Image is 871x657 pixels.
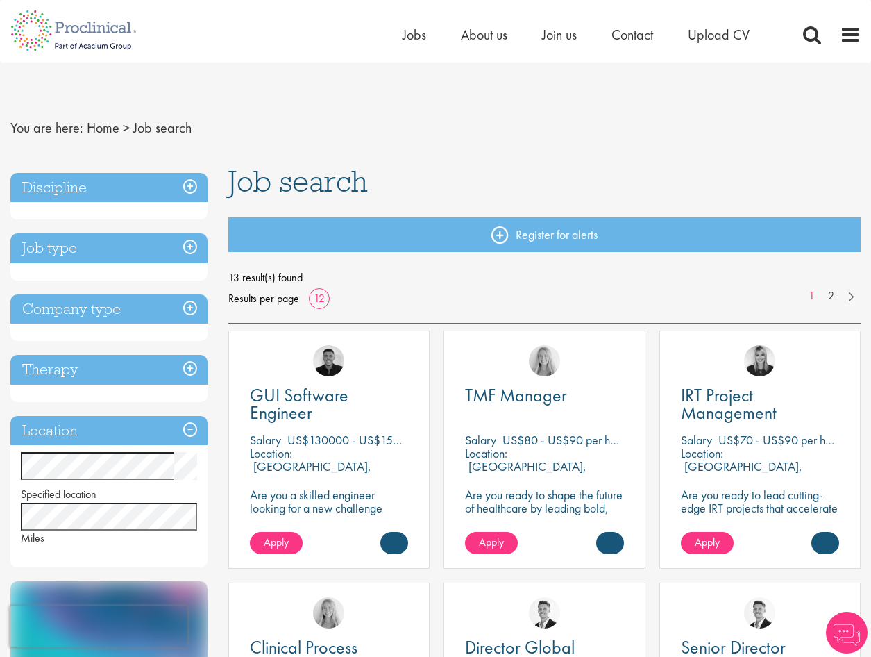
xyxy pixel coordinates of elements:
[529,345,560,376] img: Shannon Briggs
[250,387,408,422] a: GUI Software Engineer
[802,288,822,304] a: 1
[502,432,625,448] p: US$80 - US$90 per hour
[250,532,303,554] a: Apply
[465,488,623,554] p: Are you ready to shape the future of healthcare by leading bold, data-driven TMF strategies in a ...
[10,606,187,647] iframe: reCAPTCHA
[681,458,802,488] p: [GEOGRAPHIC_DATA], [GEOGRAPHIC_DATA]
[681,383,777,424] span: IRT Project Management
[681,432,712,448] span: Salary
[309,291,330,306] a: 12
[123,119,130,137] span: >
[681,387,839,422] a: IRT Project Management
[821,288,841,304] a: 2
[228,217,861,252] a: Register for alerts
[250,383,348,424] span: GUI Software Engineer
[313,345,344,376] img: Christian Andersen
[611,26,653,44] a: Contact
[695,535,720,549] span: Apply
[465,532,518,554] a: Apply
[688,26,750,44] a: Upload CV
[465,432,496,448] span: Salary
[681,532,734,554] a: Apply
[479,535,504,549] span: Apply
[529,597,560,629] img: George Watson
[21,531,44,545] span: Miles
[744,597,775,629] img: George Watson
[228,267,861,288] span: 13 result(s) found
[313,597,344,629] img: Shannon Briggs
[10,173,208,203] h3: Discipline
[718,432,840,448] p: US$70 - US$90 per hour
[287,432,473,448] p: US$130000 - US$150000 per annum
[10,355,208,385] h3: Therapy
[465,445,507,461] span: Location:
[10,233,208,263] h3: Job type
[21,487,96,501] span: Specified location
[542,26,577,44] a: Join us
[826,612,868,654] img: Chatbot
[250,458,371,488] p: [GEOGRAPHIC_DATA], [GEOGRAPHIC_DATA]
[10,416,208,446] h3: Location
[465,383,567,407] span: TMF Manager
[228,163,368,200] span: Job search
[250,432,281,448] span: Salary
[264,535,289,549] span: Apply
[87,119,119,137] a: breadcrumb link
[403,26,426,44] a: Jobs
[250,488,408,554] p: Are you a skilled engineer looking for a new challenge where you can shape the future of healthca...
[228,288,299,309] span: Results per page
[681,445,723,461] span: Location:
[10,294,208,324] h3: Company type
[744,345,775,376] img: Janelle Jones
[133,119,192,137] span: Job search
[10,119,83,137] span: You are here:
[465,458,586,488] p: [GEOGRAPHIC_DATA], [GEOGRAPHIC_DATA]
[681,488,839,541] p: Are you ready to lead cutting-edge IRT projects that accelerate clinical breakthroughs in biotech?
[250,445,292,461] span: Location:
[461,26,507,44] a: About us
[465,387,623,404] a: TMF Manager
